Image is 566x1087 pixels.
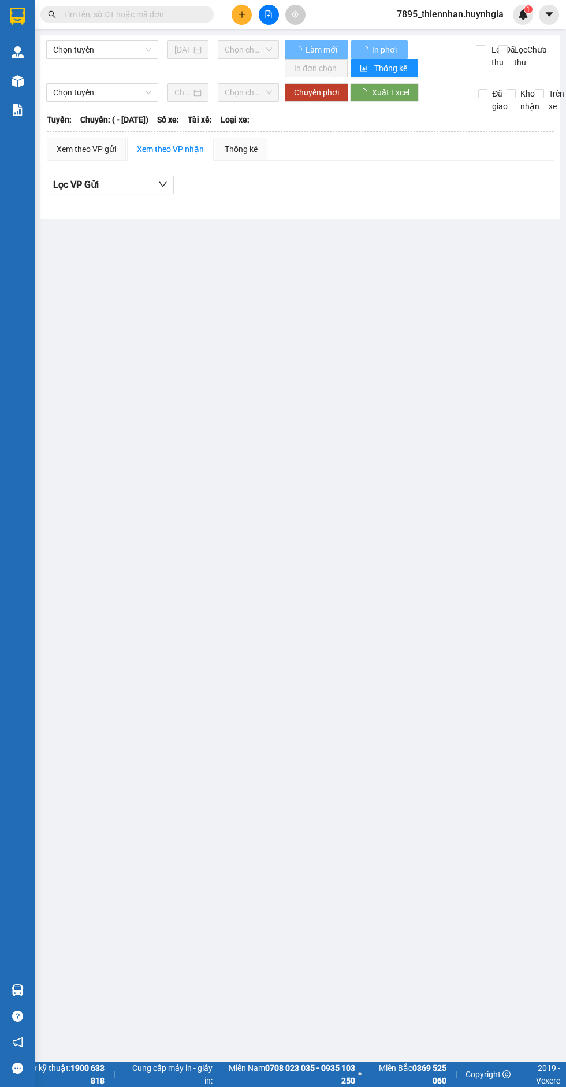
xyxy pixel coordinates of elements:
[64,8,200,21] input: Tìm tên, số ĐT hoặc mã đơn
[12,104,24,116] img: solution-icon
[509,43,549,69] span: Lọc Chưa thu
[285,83,348,102] button: Chuyển phơi
[57,143,116,155] div: Xem theo VP gửi
[364,1062,446,1087] span: Miền Bắc
[539,5,559,25] button: caret-down
[360,46,370,54] span: loading
[53,177,99,192] span: Lọc VP Gửi
[12,1011,23,1022] span: question-circle
[412,1063,446,1085] strong: 0369 525 060
[80,113,148,126] span: Chuyến: ( - [DATE])
[47,115,72,124] b: Tuyến:
[238,10,246,18] span: plus
[174,43,191,56] input: 13/10/2025
[12,1063,23,1074] span: message
[502,1070,511,1078] span: copyright
[455,1068,457,1081] span: |
[48,10,56,18] span: search
[12,75,24,87] img: warehouse-icon
[351,40,408,59] button: In phơi
[232,5,252,25] button: plus
[12,1037,23,1048] span: notification
[285,59,348,77] button: In đơn chọn
[544,9,554,20] span: caret-down
[124,1062,213,1087] span: Cung cấp máy in - giấy in:
[12,46,24,58] img: warehouse-icon
[306,43,339,56] span: Làm mới
[350,83,419,102] button: Xuất Excel
[157,113,179,126] span: Số xe:
[516,87,544,113] span: Kho nhận
[291,10,299,18] span: aim
[285,40,348,59] button: Làm mới
[518,9,528,20] img: icon-new-feature
[388,7,513,21] span: 7895_thiennhan.huynhgia
[174,86,191,99] input: Chọn ngày
[487,87,512,113] span: Đã giao
[360,64,370,73] span: bar-chart
[225,41,272,58] span: Chọn chuyến
[10,8,25,25] img: logo-vxr
[265,10,273,18] span: file-add
[53,41,151,58] span: Chọn tuyến
[374,62,409,75] span: Thống kê
[225,84,272,101] span: Chọn chuyến
[158,180,167,189] span: down
[526,5,530,13] span: 1
[487,43,517,69] span: Lọc Đã thu
[265,1063,355,1085] strong: 0708 023 035 - 0935 103 250
[47,176,174,194] button: Lọc VP Gửi
[351,59,418,77] button: bar-chartThống kê
[12,984,24,996] img: warehouse-icon
[215,1062,355,1087] span: Miền Nam
[285,5,306,25] button: aim
[225,143,258,155] div: Thống kê
[137,143,204,155] div: Xem theo VP nhận
[70,1063,105,1085] strong: 1900 633 818
[358,1072,362,1077] span: ⚪️
[372,43,399,56] span: In phơi
[113,1068,115,1081] span: |
[259,5,279,25] button: file-add
[53,84,151,101] span: Chọn tuyến
[524,5,533,13] sup: 1
[294,46,304,54] span: loading
[221,113,250,126] span: Loại xe:
[188,113,212,126] span: Tài xế:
